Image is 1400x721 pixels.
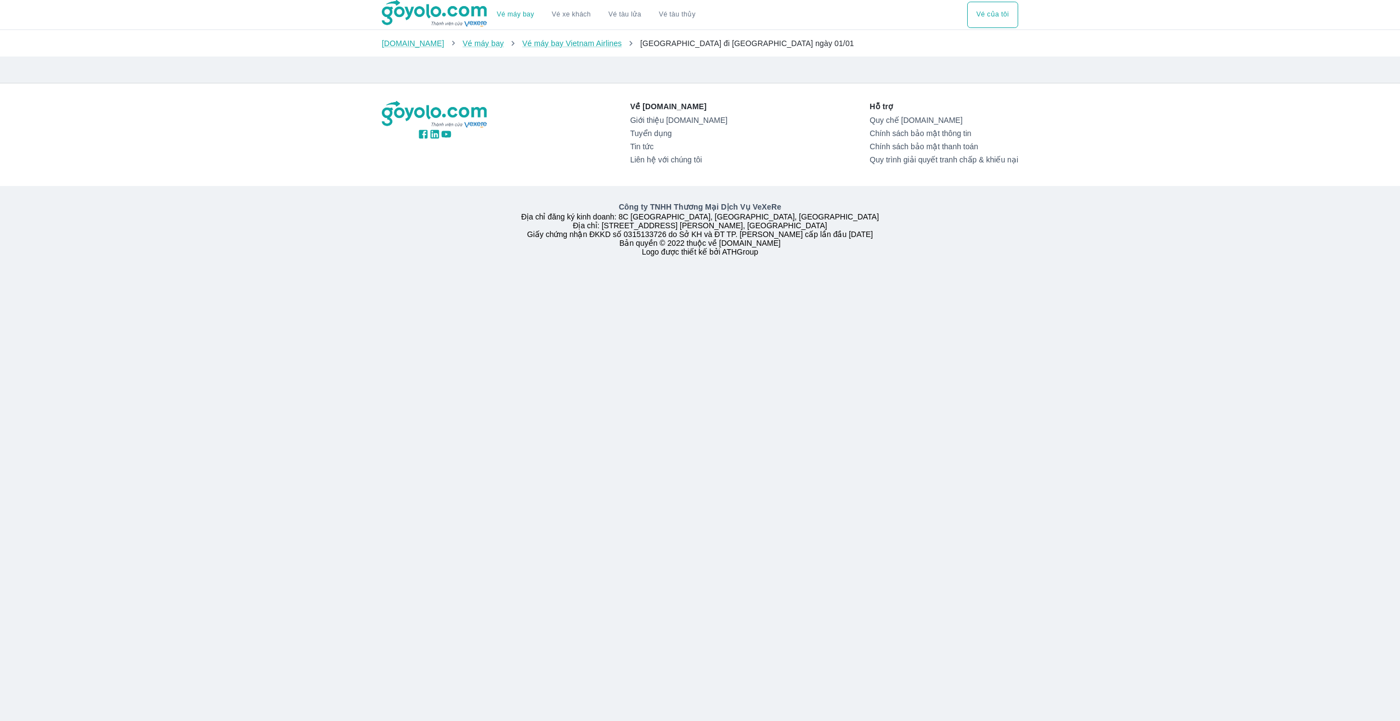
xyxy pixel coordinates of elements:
[497,10,534,19] a: Vé máy bay
[630,142,727,151] a: Tin tức
[382,38,1018,49] nav: breadcrumb
[382,39,444,48] a: [DOMAIN_NAME]
[967,2,1018,28] button: Vé của tôi
[870,129,1018,138] a: Chính sách bảo mật thông tin
[650,2,704,28] button: Vé tàu thủy
[630,116,727,125] a: Giới thiệu [DOMAIN_NAME]
[630,129,727,138] a: Tuyển dụng
[552,10,591,19] a: Vé xe khách
[870,155,1018,164] a: Quy trình giải quyết tranh chấp & khiếu nại
[600,2,650,28] a: Vé tàu lửa
[522,39,622,48] a: Vé máy bay Vietnam Airlines
[375,201,1025,256] div: Địa chỉ đăng ký kinh doanh: 8C [GEOGRAPHIC_DATA], [GEOGRAPHIC_DATA], [GEOGRAPHIC_DATA] Địa chỉ: [...
[870,116,1018,125] a: Quy chế [DOMAIN_NAME]
[382,101,488,128] img: logo
[630,101,727,112] p: Về [DOMAIN_NAME]
[462,39,504,48] a: Vé máy bay
[630,155,727,164] a: Liên hệ với chúng tôi
[870,142,1018,151] a: Chính sách bảo mật thanh toán
[967,2,1018,28] div: choose transportation mode
[488,2,704,28] div: choose transportation mode
[870,101,1018,112] p: Hỗ trợ
[640,39,854,48] span: [GEOGRAPHIC_DATA] đi [GEOGRAPHIC_DATA] ngày 01/01
[384,201,1016,212] p: Công ty TNHH Thương Mại Dịch Vụ VeXeRe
